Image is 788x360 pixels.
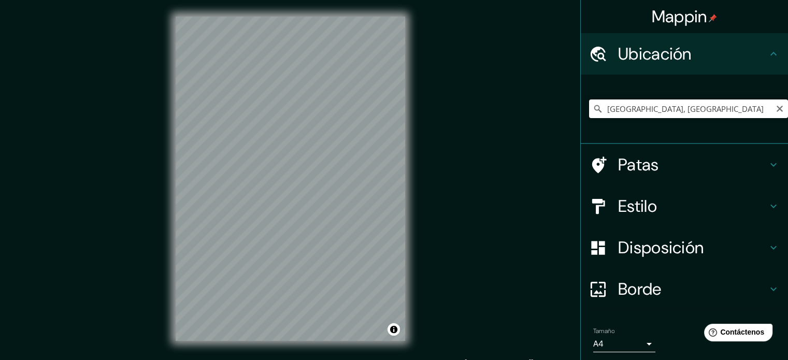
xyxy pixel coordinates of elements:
[581,144,788,185] div: Patas
[776,103,784,113] button: Claro
[593,327,614,335] font: Tamaño
[618,154,659,176] font: Patas
[581,268,788,310] div: Borde
[618,237,704,258] font: Disposición
[618,195,657,217] font: Estilo
[581,227,788,268] div: Disposición
[593,338,604,349] font: A4
[652,6,707,27] font: Mappin
[618,278,662,300] font: Borde
[589,99,788,118] input: Elige tu ciudad o zona
[696,320,777,349] iframe: Lanzador de widgets de ayuda
[581,185,788,227] div: Estilo
[176,17,405,341] canvas: Mapa
[709,14,717,22] img: pin-icon.png
[581,33,788,75] div: Ubicación
[618,43,692,65] font: Ubicación
[388,323,400,336] button: Activar o desactivar atribución
[593,336,655,352] div: A4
